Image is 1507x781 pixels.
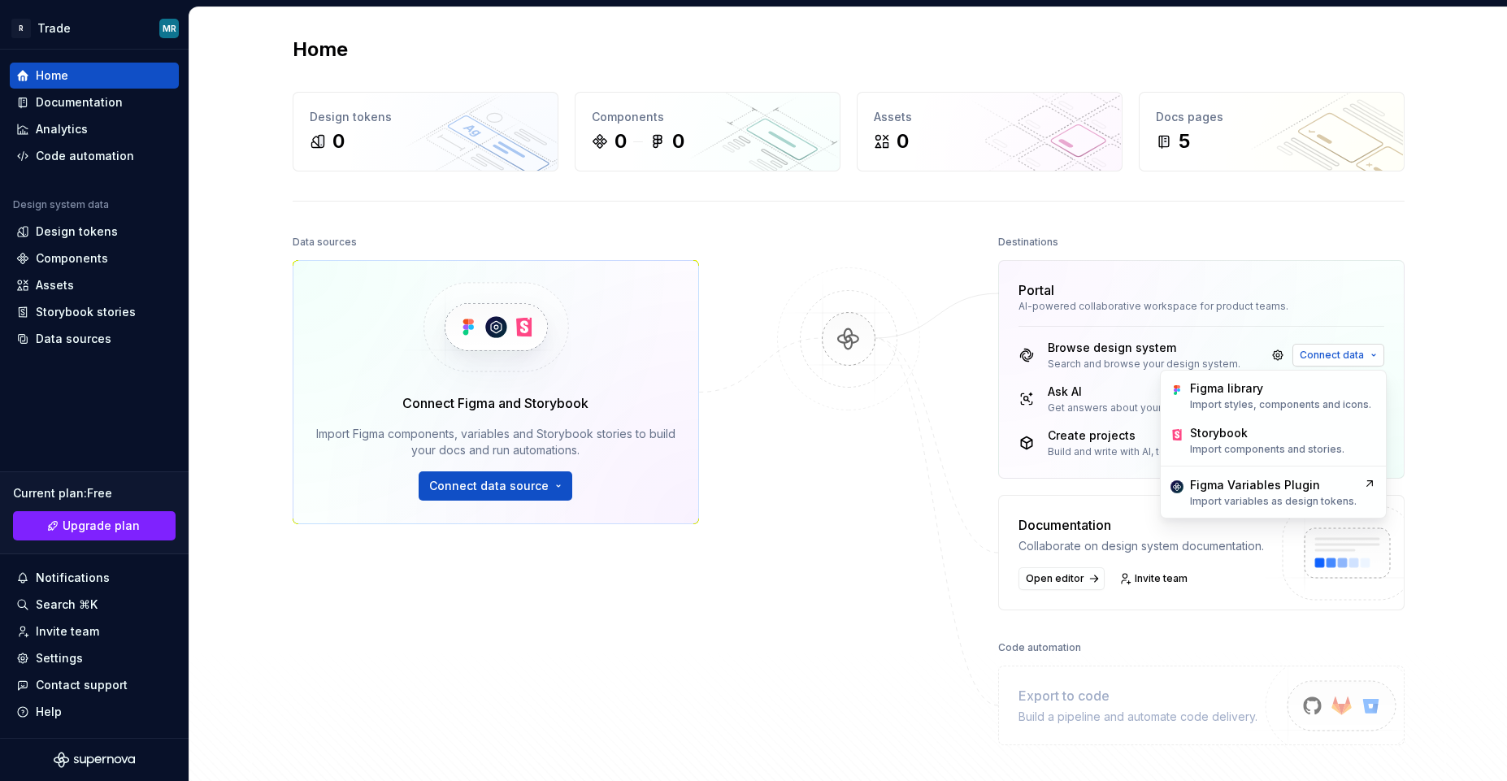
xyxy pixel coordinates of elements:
button: Contact support [10,672,179,698]
span: Connect data source [429,478,549,494]
a: Assets0 [857,92,1123,171]
div: Trade [37,20,71,37]
div: Assets [874,109,1105,125]
div: Assets [36,277,74,293]
a: Assets [10,272,179,298]
div: Documentation [36,94,123,111]
div: Code automation [998,636,1081,659]
div: Home [36,67,68,84]
span: Connect data [1300,349,1364,362]
a: Invite team [10,618,179,644]
div: Collaborate on design system documentation. [1018,538,1264,554]
a: Settings [10,645,179,671]
button: Search ⌘K [10,592,179,618]
div: 0 [672,128,684,154]
div: 0 [897,128,909,154]
div: 0 [615,128,627,154]
p: Import styles, components and icons. [1190,398,1371,411]
a: Components00 [575,92,840,171]
div: Code automation [36,148,134,164]
button: Upgrade plan [13,511,176,540]
button: Connect data source [419,471,572,501]
div: Storybook stories [36,304,136,320]
a: Documentation [10,89,179,115]
a: Data sources [10,326,179,352]
p: Import components and stories. [1190,443,1344,456]
a: Home [10,63,179,89]
div: Portal [1018,280,1054,300]
a: Docs pages5 [1139,92,1405,171]
a: Design tokens0 [293,92,558,171]
div: Storybook [1190,425,1248,441]
a: Code automation [10,143,179,169]
div: MR [163,22,176,35]
div: Search and browse your design system. [1048,358,1240,371]
div: Documentation [1018,515,1264,535]
div: Get answers about your design systems. [1048,401,1244,414]
span: Invite team [1135,572,1188,585]
div: Current plan : Free [13,485,176,501]
div: Import Figma components, variables and Storybook stories to build your docs and run automations. [316,426,675,458]
div: Design system data [13,198,109,211]
div: Help [36,704,62,720]
div: Browse design system [1048,340,1240,356]
div: Invite team [36,623,99,640]
div: Build a pipeline and automate code delivery. [1018,709,1257,725]
div: Export to code [1018,686,1257,705]
a: Design tokens [10,219,179,245]
a: Storybook stories [10,299,179,325]
a: Open editor [1018,567,1105,590]
div: Contact support [36,677,128,693]
a: Invite team [1114,567,1195,590]
div: Create projects [1048,427,1272,444]
div: Components [36,250,108,267]
div: Notifications [36,570,110,586]
div: Components [592,109,823,125]
div: R [11,19,31,38]
a: Analytics [10,116,179,142]
div: 0 [332,128,345,154]
a: Components [10,245,179,271]
svg: Supernova Logo [54,752,135,768]
div: Design tokens [36,223,118,240]
div: Figma Variables Plugin [1190,477,1320,493]
span: Open editor [1026,572,1084,585]
button: Connect data [1292,344,1384,367]
div: Data sources [293,231,357,254]
div: Build and write with AI, together with your team. [1048,445,1272,458]
div: Connect Figma and Storybook [402,393,588,413]
div: Ask AI [1048,384,1244,400]
div: Docs pages [1156,109,1388,125]
button: Help [10,699,179,725]
div: Design tokens [310,109,541,125]
button: Notifications [10,565,179,591]
button: RTradeMR [3,11,185,46]
div: AI-powered collaborative workspace for product teams. [1018,300,1384,313]
div: Search ⌘K [36,597,98,613]
div: Analytics [36,121,88,137]
p: Import variables as design tokens. [1190,495,1357,508]
span: Upgrade plan [63,518,140,534]
div: Figma library [1190,380,1263,397]
h2: Home [293,37,348,63]
div: Settings [36,650,83,666]
div: Data sources [36,331,111,347]
div: 5 [1179,128,1190,154]
div: Destinations [998,231,1058,254]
